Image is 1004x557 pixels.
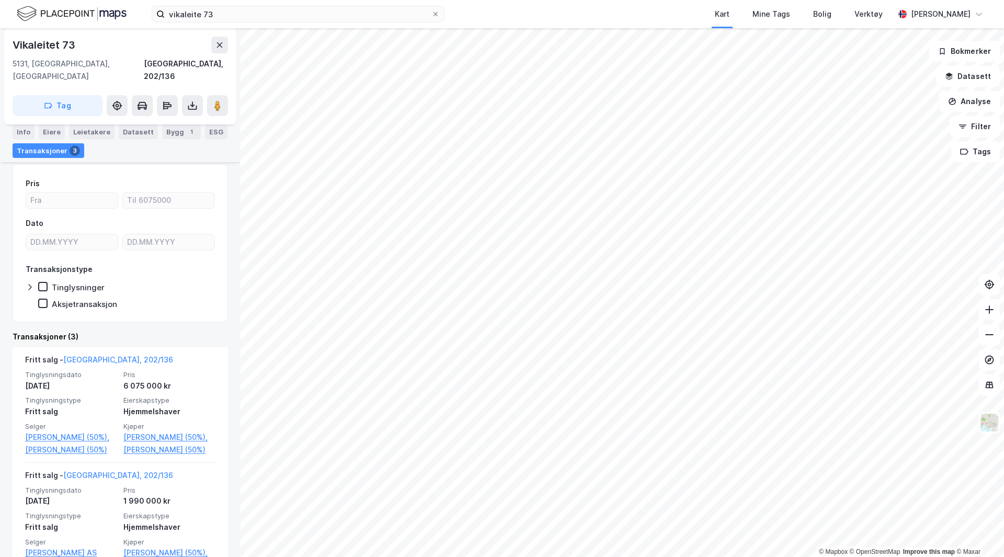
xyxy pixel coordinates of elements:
a: [PERSON_NAME] (50%), [25,431,117,444]
span: Tinglysningsdato [25,486,117,495]
div: Bygg [162,124,201,139]
button: Tag [13,95,102,116]
div: 3 [70,145,80,156]
span: Pris [123,486,215,495]
span: Kjøper [123,422,215,431]
div: Datasett [119,124,158,139]
a: [PERSON_NAME] (50%) [123,444,215,456]
div: Eiere [39,124,65,139]
a: [PERSON_NAME] (50%), [123,431,215,444]
div: Transaksjoner (3) [13,331,228,343]
div: ESG [205,124,227,139]
div: 1 [186,127,197,137]
a: [PERSON_NAME] (50%) [25,444,117,456]
div: Fritt salg [25,405,117,418]
img: logo.f888ab2527a4732fd821a326f86c7f29.svg [17,5,127,23]
span: Selger [25,538,117,547]
span: Kjøper [123,538,215,547]
span: Tinglysningsdato [25,370,117,379]
div: Leietakere [69,124,115,139]
div: Verktøy [854,8,883,20]
button: Tags [951,141,1000,162]
a: OpenStreetMap [850,548,900,555]
div: [DATE] [25,380,117,392]
button: Filter [950,116,1000,137]
div: Dato [26,217,43,230]
button: Datasett [936,66,1000,87]
span: Tinglysningstype [25,396,117,405]
iframe: Chat Widget [952,507,1004,557]
a: [GEOGRAPHIC_DATA], 202/136 [63,471,173,480]
button: Bokmerker [929,41,1000,62]
div: [DATE] [25,495,117,507]
div: [GEOGRAPHIC_DATA], 202/136 [144,58,228,83]
div: Fritt salg [25,521,117,533]
div: Hjemmelshaver [123,405,215,418]
a: Mapbox [819,548,848,555]
span: Eierskapstype [123,511,215,520]
div: Tinglysninger [52,282,105,292]
a: [GEOGRAPHIC_DATA], 202/136 [63,355,173,364]
div: Transaksjonstype [26,263,93,276]
div: Hjemmelshaver [123,521,215,533]
div: Kontrollprogram for chat [952,507,1004,557]
input: DD.MM.YYYY [123,234,214,250]
span: Pris [123,370,215,379]
div: Pris [26,177,40,190]
input: DD.MM.YYYY [26,234,118,250]
div: Vikaleitet 73 [13,37,77,53]
button: Analyse [939,91,1000,112]
img: Z [979,413,999,433]
div: Kart [715,8,729,20]
div: Aksjetransaksjon [52,299,117,309]
input: Fra [26,192,118,208]
div: 5131, [GEOGRAPHIC_DATA], [GEOGRAPHIC_DATA] [13,58,144,83]
div: [PERSON_NAME] [911,8,971,20]
div: Fritt salg - [25,354,173,370]
div: 6 075 000 kr [123,380,215,392]
span: Selger [25,422,117,431]
div: Fritt salg - [25,469,173,486]
div: Mine Tags [752,8,790,20]
div: Transaksjoner [13,143,84,158]
div: Info [13,124,35,139]
input: Søk på adresse, matrikkel, gårdeiere, leietakere eller personer [165,6,431,22]
div: Bolig [813,8,831,20]
span: Tinglysningstype [25,511,117,520]
div: 1 990 000 kr [123,495,215,507]
span: Eierskapstype [123,396,215,405]
a: Improve this map [903,548,955,555]
input: Til 6075000 [123,192,214,208]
